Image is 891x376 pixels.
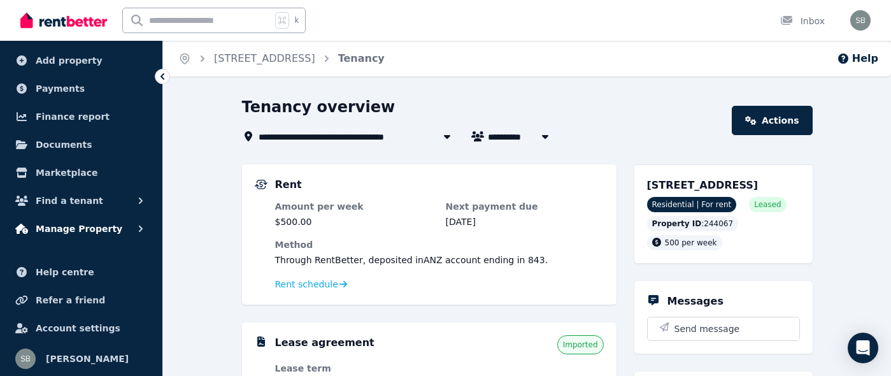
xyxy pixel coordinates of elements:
a: Payments [10,76,152,101]
h5: Rent [275,177,302,192]
span: Marketplace [36,165,97,180]
span: Refer a friend [36,293,105,308]
div: Open Intercom Messenger [848,333,878,363]
a: Refer a friend [10,287,152,313]
span: Manage Property [36,221,122,236]
button: Send message [648,317,799,340]
span: Find a tenant [36,193,103,208]
a: Rent schedule [275,278,348,291]
span: 500 per week [665,238,717,247]
a: Account settings [10,315,152,341]
span: Payments [36,81,85,96]
div: : 244067 [647,216,739,231]
span: [PERSON_NAME] [46,351,129,366]
a: Actions [732,106,812,135]
dt: Lease term [275,362,433,375]
h5: Messages [667,294,723,309]
a: Finance report [10,104,152,129]
a: Help centre [10,259,152,285]
span: Residential | For rent [647,197,737,212]
dd: $500.00 [275,215,433,228]
span: Help centre [36,264,94,280]
span: Leased [754,199,781,210]
button: Manage Property [10,216,152,242]
span: Through RentBetter , deposited in ANZ account ending in 843 . [275,255,548,265]
span: Send message [674,322,740,335]
span: Account settings [36,321,120,336]
span: k [294,15,299,25]
button: Help [837,51,878,66]
dt: Method [275,238,604,251]
nav: Breadcrumb [163,41,400,76]
img: Rental Payments [255,180,267,189]
dt: Next payment due [446,200,604,213]
div: Inbox [780,15,825,27]
img: Sally Bennett [850,10,871,31]
a: Tenancy [338,52,385,64]
a: Documents [10,132,152,157]
h1: Tenancy overview [242,97,396,117]
span: Property ID [652,219,702,229]
span: [STREET_ADDRESS] [647,179,759,191]
a: Marketplace [10,160,152,185]
span: Rent schedule [275,278,338,291]
dd: [DATE] [446,215,604,228]
button: Find a tenant [10,188,152,213]
span: Imported [563,340,598,350]
dt: Amount per week [275,200,433,213]
img: Sally Bennett [15,349,36,369]
span: Documents [36,137,92,152]
h5: Lease agreement [275,335,374,351]
span: Finance report [36,109,110,124]
a: Add property [10,48,152,73]
span: Add property [36,53,103,68]
a: [STREET_ADDRESS] [214,52,315,64]
img: RentBetter [20,11,107,30]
